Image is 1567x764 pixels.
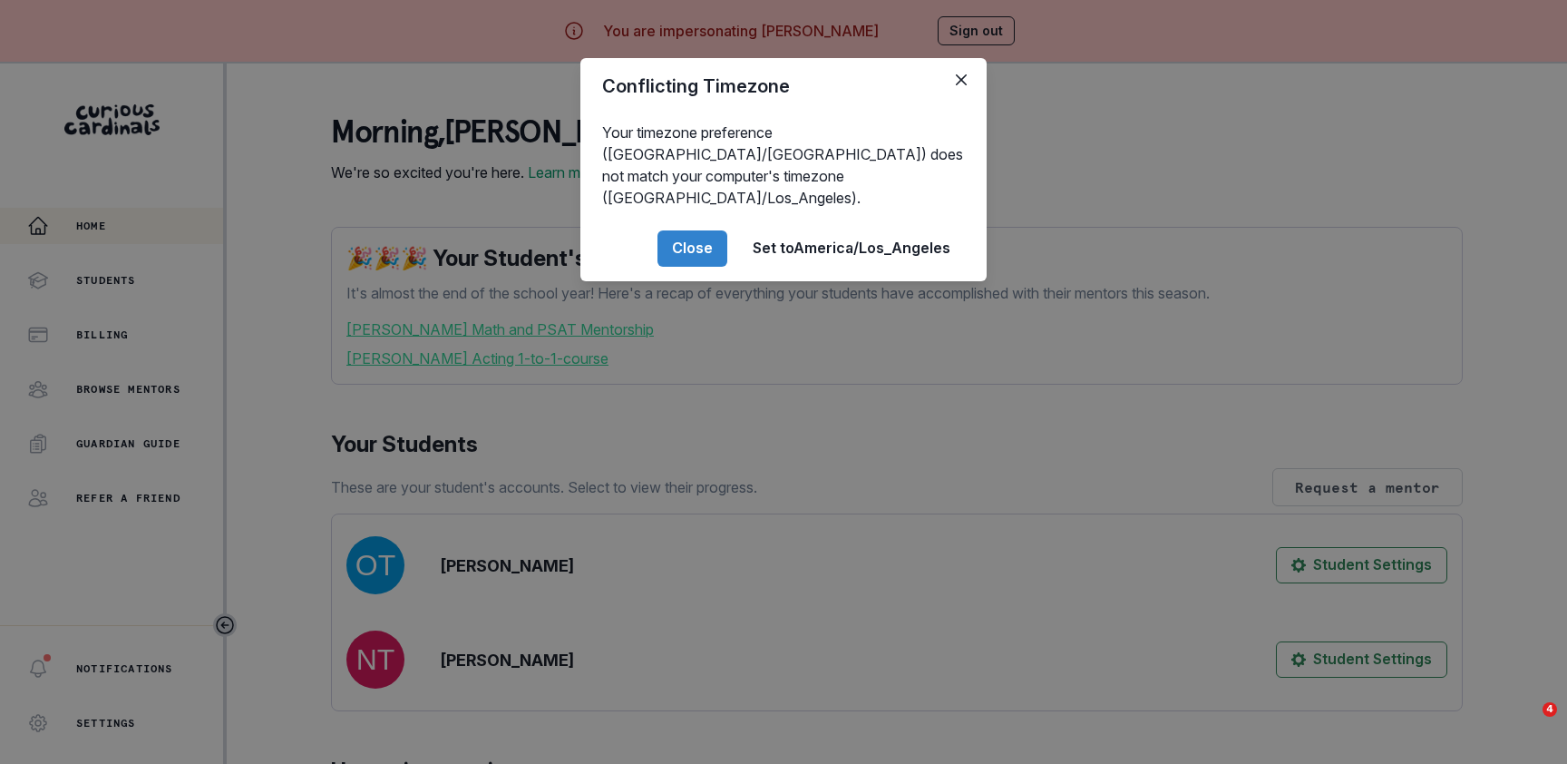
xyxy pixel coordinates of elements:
[1543,702,1557,717] span: 4
[580,58,987,114] header: Conflicting Timezone
[1505,702,1549,746] iframe: Intercom live chat
[580,114,987,216] div: Your timezone preference ([GEOGRAPHIC_DATA]/[GEOGRAPHIC_DATA]) does not match your computer's tim...
[738,230,965,267] button: Set toAmerica/Los_Angeles
[947,65,976,94] button: Close
[657,230,727,267] button: Close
